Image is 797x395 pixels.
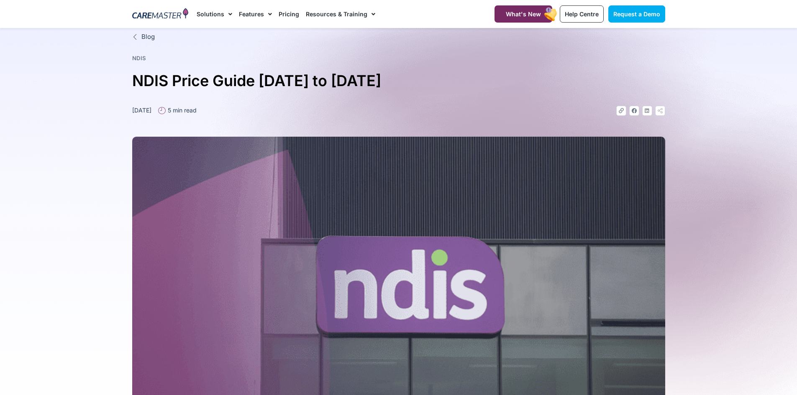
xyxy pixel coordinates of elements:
[565,10,599,18] span: Help Centre
[132,8,189,20] img: CareMaster Logo
[608,5,665,23] a: Request a Demo
[132,69,665,93] h1: NDIS Price Guide [DATE] to [DATE]
[495,5,552,23] a: What's New
[132,107,151,114] time: [DATE]
[613,10,660,18] span: Request a Demo
[132,55,146,61] a: NDIS
[506,10,541,18] span: What's New
[166,106,197,115] span: 5 min read
[132,32,665,42] a: Blog
[560,5,604,23] a: Help Centre
[139,32,155,42] span: Blog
